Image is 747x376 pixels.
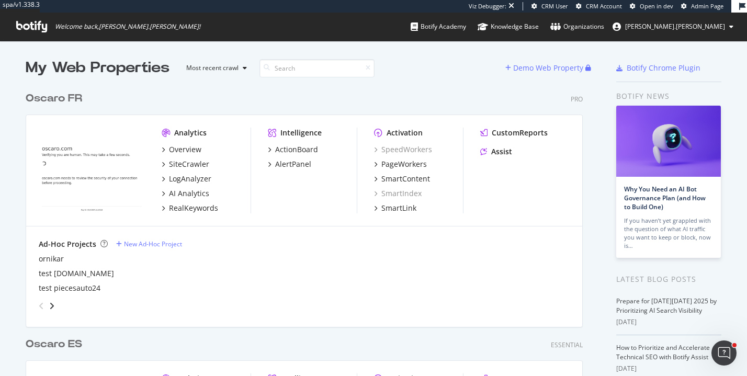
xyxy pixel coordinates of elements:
[711,340,737,366] iframe: Intercom live chat
[616,364,721,373] div: [DATE]
[259,59,375,77] input: Search
[162,188,209,199] a: AI Analytics
[616,90,721,102] div: Botify news
[374,188,422,199] a: SmartIndex
[541,2,568,10] span: CRM User
[571,95,583,104] div: Pro
[531,2,568,10] a: CRM User
[381,203,416,213] div: SmartLink
[275,144,318,155] div: ActionBoard
[374,203,416,213] a: SmartLink
[513,63,583,73] div: Demo Web Property
[186,65,239,71] div: Most recent crawl
[616,274,721,285] div: Latest Blog Posts
[268,144,318,155] a: ActionBoard
[630,2,673,10] a: Open in dev
[586,2,622,10] span: CRM Account
[162,174,211,184] a: LogAnalyzer
[162,159,209,169] a: SiteCrawler
[26,91,82,106] div: Oscaro FR
[411,13,466,41] a: Botify Academy
[374,159,427,169] a: PageWorkers
[169,174,211,184] div: LogAnalyzer
[381,174,430,184] div: SmartContent
[604,18,742,35] button: [PERSON_NAME].[PERSON_NAME]
[616,317,721,327] div: [DATE]
[169,159,209,169] div: SiteCrawler
[478,21,539,32] div: Knowledge Base
[480,146,512,157] a: Assist
[35,298,48,314] div: angle-left
[124,240,182,248] div: New Ad-Hoc Project
[492,128,548,138] div: CustomReports
[48,301,55,311] div: angle-right
[411,21,466,32] div: Botify Academy
[174,128,207,138] div: Analytics
[374,144,432,155] a: SpeedWorkers
[26,337,86,352] a: Oscaro ES
[627,63,700,73] div: Botify Chrome Plugin
[550,13,604,41] a: Organizations
[381,159,427,169] div: PageWorkers
[268,159,311,169] a: AlertPanel
[280,128,322,138] div: Intelligence
[480,128,548,138] a: CustomReports
[374,174,430,184] a: SmartContent
[616,343,710,361] a: How to Prioritize and Accelerate Technical SEO with Botify Assist
[26,91,86,106] a: Oscaro FR
[691,2,723,10] span: Admin Page
[178,60,251,76] button: Most recent crawl
[162,203,218,213] a: RealKeywords
[39,128,145,212] img: Oscaro.com
[169,144,201,155] div: Overview
[169,188,209,199] div: AI Analytics
[469,2,506,10] div: Viz Debugger:
[39,239,96,249] div: Ad-Hoc Projects
[387,128,423,138] div: Activation
[616,63,700,73] a: Botify Chrome Plugin
[624,185,706,211] a: Why You Need an AI Bot Governance Plan (and How to Build One)
[616,106,721,177] img: Why You Need an AI Bot Governance Plan (and How to Build One)
[275,159,311,169] div: AlertPanel
[162,144,201,155] a: Overview
[505,63,585,72] a: Demo Web Property
[640,2,673,10] span: Open in dev
[26,337,82,352] div: Oscaro ES
[39,283,100,293] a: test piecesauto24
[478,13,539,41] a: Knowledge Base
[576,2,622,10] a: CRM Account
[550,21,604,32] div: Organizations
[505,60,585,76] button: Demo Web Property
[39,254,64,264] a: ornikar
[26,58,169,78] div: My Web Properties
[116,240,182,248] a: New Ad-Hoc Project
[681,2,723,10] a: Admin Page
[169,203,218,213] div: RealKeywords
[625,22,725,31] span: emma.destexhe
[616,297,717,315] a: Prepare for [DATE][DATE] 2025 by Prioritizing AI Search Visibility
[624,217,713,250] div: If you haven’t yet grappled with the question of what AI traffic you want to keep or block, now is…
[491,146,512,157] div: Assist
[551,340,583,349] div: Essential
[39,268,114,279] a: test [DOMAIN_NAME]
[55,22,200,31] span: Welcome back, [PERSON_NAME].[PERSON_NAME] !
